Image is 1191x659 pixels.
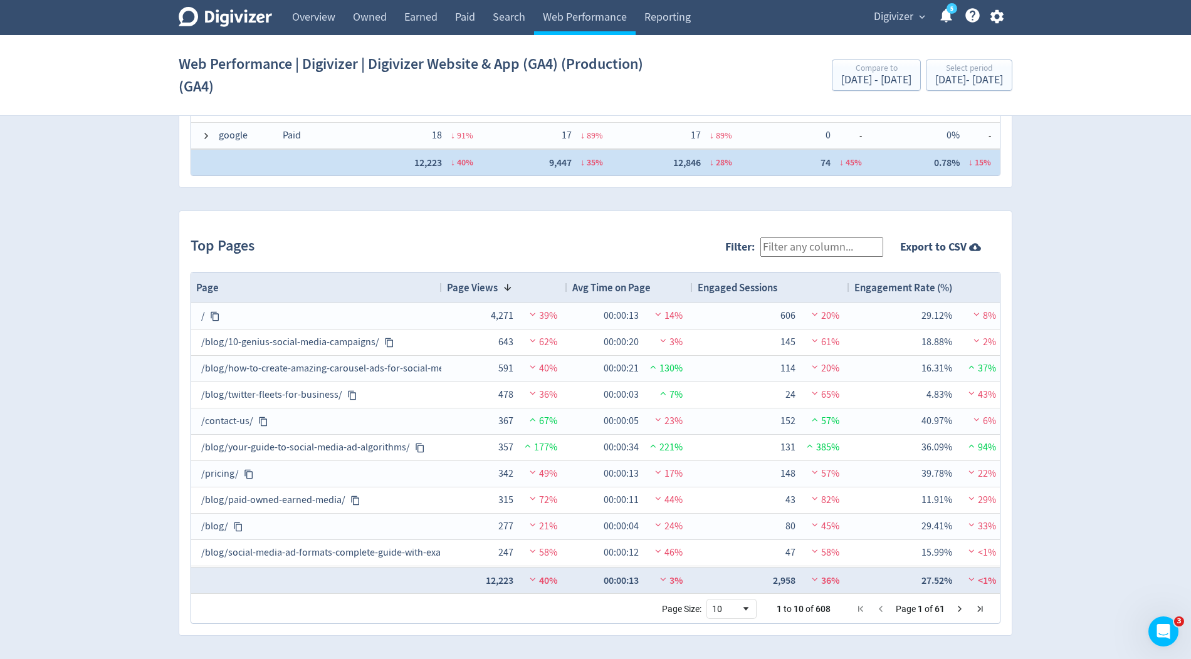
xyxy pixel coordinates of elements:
[816,604,831,614] span: 608
[970,415,983,424] img: negative-performance.svg
[921,541,952,565] div: 15.99%
[710,157,714,169] span: ↓
[869,7,928,27] button: Digivizer
[527,415,539,424] img: positive-performance.svg
[482,514,513,539] div: 277
[580,157,585,169] span: ↓
[527,574,539,584] img: negative-performance.svg
[201,435,432,460] div: /blog/your-guide-to-social-media-ad-algorithms/
[457,157,473,169] span: 40 %
[856,604,866,614] div: First Page
[482,304,513,328] div: 4,271
[527,467,539,477] img: negative-performance.svg
[527,520,539,529] img: negative-performance.svg
[432,129,442,142] span: 18
[652,415,683,427] span: 23%
[809,520,821,529] img: negative-performance.svg
[965,467,978,477] img: negative-performance.svg
[955,604,965,614] div: Next Page
[965,574,978,584] img: negative-performance.svg
[527,309,557,322] span: 39%
[809,494,821,503] img: negative-performance.svg
[965,362,996,375] span: 37%
[809,388,821,398] img: negative-performance.svg
[874,7,913,27] span: Digivizer
[764,488,795,512] div: 43
[522,441,534,450] img: positive-performance.svg
[662,604,701,614] div: Page Size:
[809,574,821,584] img: negative-performance.svg
[527,574,557,587] span: 40%
[965,520,996,532] span: 33%
[805,604,814,614] span: of
[201,304,432,328] div: /
[201,383,432,407] div: /blog/twitter-fleets-for-business/
[935,64,1003,75] div: Select period
[975,604,985,614] div: Last Page
[970,415,996,427] span: 6%
[764,409,795,433] div: 152
[706,599,757,619] div: Page Size
[673,156,701,169] span: 12,846
[457,130,473,141] span: 91 %
[604,514,639,539] div: 00:00:04
[764,383,795,407] div: 24
[947,3,957,14] a: 5
[201,541,432,565] div: /blog/social-media-ad-formats-complete-guide-with-examples/
[970,336,996,348] span: 2%
[960,123,991,148] span: -
[652,415,664,424] img: negative-performance.svg
[809,546,821,556] img: negative-performance.svg
[652,309,664,319] img: negative-performance.svg
[809,415,821,424] img: positive-performance.svg
[809,336,821,345] img: negative-performance.svg
[647,441,659,450] img: positive-performance.svg
[965,520,978,529] img: negative-performance.svg
[698,281,777,294] span: Engaged Sessions
[1174,616,1184,626] span: 3
[604,462,639,486] div: 00:00:13
[527,388,557,401] span: 36%
[527,336,557,348] span: 62%
[921,409,952,433] div: 40.97%
[965,388,978,398] img: negative-performance.svg
[965,362,978,371] img: positive-performance.svg
[657,388,669,398] img: positive-performance.svg
[527,494,539,503] img: negative-performance.svg
[1148,616,1178,646] iframe: Intercom live chat
[657,574,669,584] img: negative-performance.svg
[482,541,513,565] div: 247
[482,568,513,593] div: 12,223
[549,156,572,169] span: 9,447
[527,546,557,559] span: 58%
[652,494,664,503] img: negative-performance.svg
[482,409,513,433] div: 367
[191,236,260,257] h2: Top Pages
[809,415,839,427] span: 57%
[201,514,432,539] div: /blog/
[809,494,839,506] span: 82%
[201,356,432,381] div: /blog/how-to-create-amazing-carousel-ads-for-social-media/
[652,520,664,529] img: negative-performance.svg
[657,336,683,348] span: 3%
[764,514,795,539] div: 80
[482,330,513,355] div: 643
[794,604,804,614] span: 10
[921,330,952,355] div: 18.88%
[562,129,572,142] span: 17
[652,494,683,506] span: 44%
[604,330,639,355] div: 00:00:20
[809,362,839,375] span: 20%
[926,60,1012,91] button: Select period[DATE]- [DATE]
[527,467,557,480] span: 49%
[710,130,714,141] span: ↓
[764,462,795,486] div: 148
[965,388,996,401] span: 43%
[841,75,911,86] div: [DATE] - [DATE]
[572,281,651,294] span: Avg Time on Page
[604,304,639,328] div: 00:00:13
[764,435,795,460] div: 131
[201,409,432,433] div: /contact-us/
[809,388,839,401] span: 65%
[809,467,821,477] img: negative-performance.svg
